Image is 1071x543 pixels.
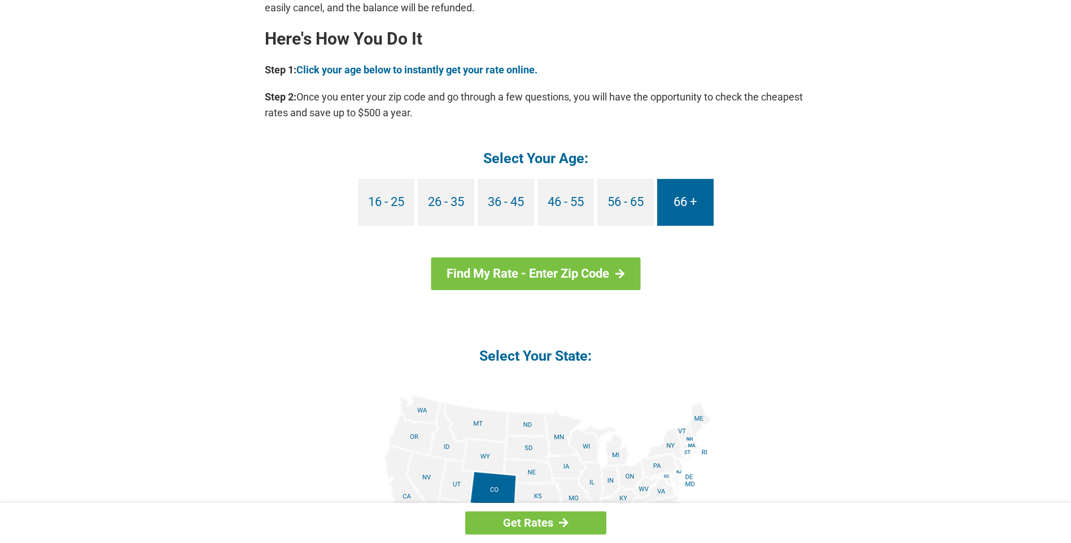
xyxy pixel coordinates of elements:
[265,149,807,168] h4: Select Your Age:
[537,179,594,226] a: 46 - 55
[296,64,537,76] a: Click your age below to instantly get your rate online.
[265,30,807,48] h2: Here's How You Do It
[657,179,714,226] a: 66 +
[418,179,474,226] a: 26 - 35
[478,179,534,226] a: 36 - 45
[597,179,654,226] a: 56 - 65
[265,89,807,121] p: Once you enter your zip code and go through a few questions, you will have the opportunity to che...
[358,179,414,226] a: 16 - 25
[465,511,606,535] a: Get Rates
[265,347,807,365] h4: Select Your State:
[265,64,296,76] b: Step 1:
[431,257,640,290] a: Find My Rate - Enter Zip Code
[265,91,296,103] b: Step 2:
